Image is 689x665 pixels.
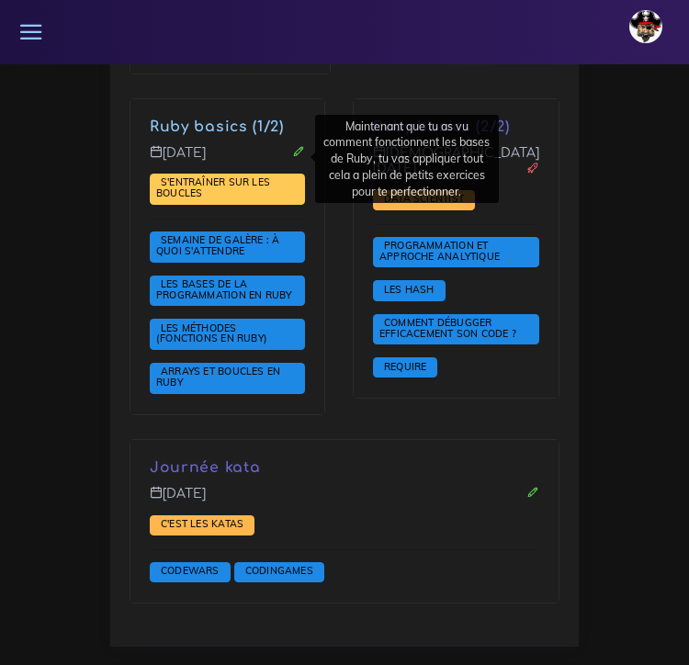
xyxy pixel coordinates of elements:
[156,564,224,577] span: Codewars
[156,517,248,530] span: C'est les katas
[629,10,662,43] img: avatar
[150,459,539,477] p: Journée kata
[379,316,521,340] span: Comment débugger efficacement son code ?
[241,564,318,577] span: Codingames
[150,145,305,175] p: [DATE]
[156,321,272,345] span: Les méthodes (fonctions en Ruby)
[156,234,279,258] a: Semaine de galère : à quoi s'attendre
[156,365,280,389] span: Arrays et boucles en Ruby
[156,175,270,199] span: S'entraîner sur les boucles
[156,322,272,346] a: Les méthodes (fonctions en Ruby)
[379,283,439,296] span: Les Hash
[156,233,279,257] span: Semaine de galère : à quoi s'attendre
[150,118,284,135] a: Ruby basics (1/2)
[379,360,431,373] span: Require
[379,239,504,263] span: Programmation et approche analytique
[156,176,270,200] a: S'entraîner sur les boucles
[156,278,296,302] a: Les bases de la programmation en Ruby
[150,486,539,515] p: [DATE]
[156,366,280,389] a: Arrays et boucles en Ruby
[315,115,499,203] div: Maintenant que tu as vu comment fonctionnent les bases de Ruby, tu vas appliquer tout cela a plei...
[156,277,296,301] span: Les bases de la programmation en Ruby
